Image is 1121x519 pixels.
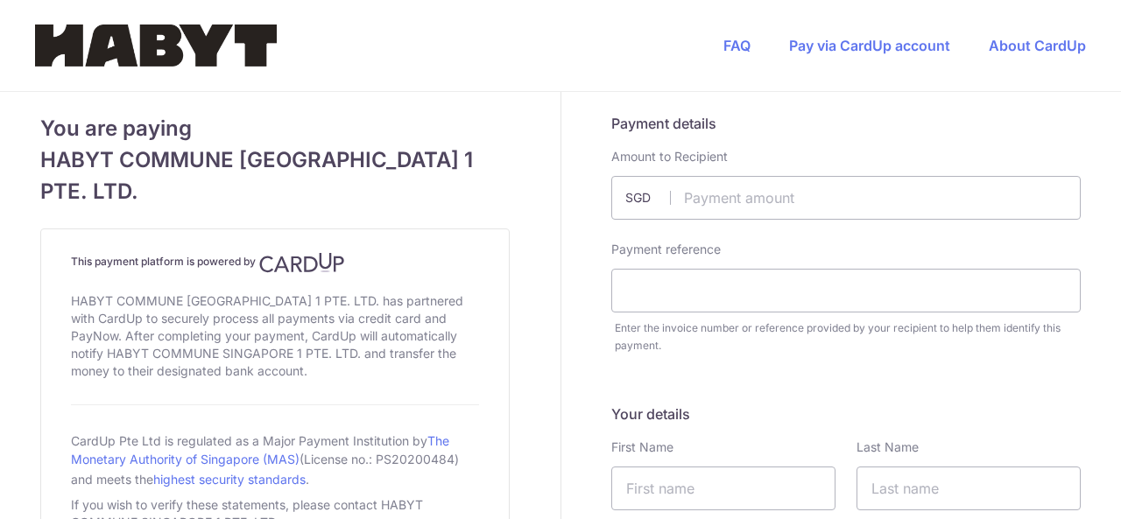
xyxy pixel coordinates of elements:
[611,466,835,510] input: First name
[40,144,510,207] span: HABYT COMMUNE [GEOGRAPHIC_DATA] 1 PTE. LTD.
[789,37,950,54] a: Pay via CardUp account
[857,466,1081,510] input: Last name
[611,176,1081,220] input: Payment amount
[259,252,345,273] img: CardUp
[625,189,671,207] span: SGD
[71,426,479,493] div: CardUp Pte Ltd is regulated as a Major Payment Institution by (License no.: PS20200484) and meets...
[857,438,919,456] label: Last Name
[71,289,479,383] div: HABYT COMMUNE [GEOGRAPHIC_DATA] 1 PTE. LTD. has partnered with CardUp to securely process all pay...
[611,148,728,165] label: Amount to Recipient
[989,37,1086,54] a: About CardUp
[153,472,306,487] a: highest security standards
[40,113,510,144] span: You are paying
[611,113,1081,134] h5: Payment details
[71,252,479,273] h4: This payment platform is powered by
[611,241,721,258] label: Payment reference
[611,403,1081,424] h5: Your details
[615,319,1081,354] div: Enter the invoice number or reference provided by your recipient to help them identify this payment.
[611,438,673,456] label: First Name
[723,37,751,54] a: FAQ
